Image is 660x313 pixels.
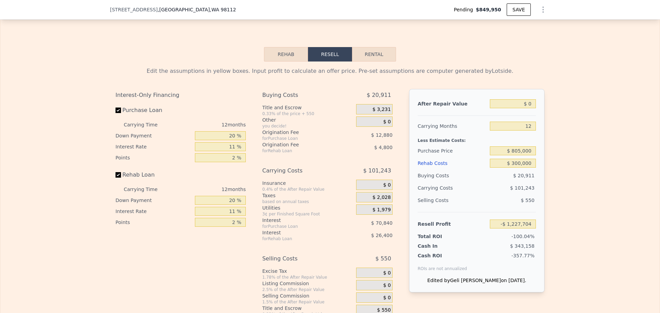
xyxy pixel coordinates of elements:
span: $ 550 [521,198,535,203]
span: $ 550 [375,253,391,265]
div: Carrying Costs [418,182,461,194]
span: $ 0 [383,119,391,125]
div: 0.33% of the price + 550 [262,111,353,116]
span: [STREET_ADDRESS] [110,6,158,13]
div: Selling Costs [262,253,339,265]
div: Interest Rate [115,141,192,152]
div: 0.4% of the After Repair Value [262,187,353,192]
div: ROIs are not annualized [418,259,467,271]
div: Interest Rate [115,206,192,217]
div: 12 months [171,184,246,195]
div: Carrying Time [124,119,168,130]
div: based on annual taxes [262,199,353,204]
div: Cash In [418,243,461,249]
button: Show Options [536,3,550,16]
div: Purchase Price [418,145,487,157]
button: Rehab [264,47,308,62]
div: for Rehab Loan [262,236,339,242]
span: $ 26,400 [371,233,393,238]
div: you decide! [262,123,353,129]
span: $ 70,840 [371,220,393,226]
div: Resell Profit [418,218,487,230]
div: 12 months [171,119,246,130]
span: -357.77% [511,253,535,258]
span: $849,950 [476,6,501,13]
div: Listing Commission [262,280,353,287]
div: Less Estimate Costs: [418,132,536,145]
span: $ 20,911 [513,173,535,178]
span: $ 3,231 [372,107,390,113]
div: Utilities [262,204,353,211]
div: Selling Costs [418,194,487,206]
span: $ 343,158 [510,243,535,249]
div: Points [115,217,192,228]
button: Resell [308,47,352,62]
div: Interest-Only Financing [115,89,246,101]
span: $ 0 [383,182,391,188]
span: $ 0 [383,270,391,276]
div: 2.5% of the After Repair Value [262,287,353,292]
div: Insurance [262,180,353,187]
button: SAVE [507,3,531,16]
div: 3¢ per Finished Square Foot [262,211,353,217]
div: Carrying Months [418,120,487,132]
span: Pending [454,6,476,13]
div: 1.78% of the After Repair Value [262,275,353,280]
button: Rental [352,47,396,62]
span: $ 0 [383,282,391,289]
span: , WA 98112 [210,7,236,12]
div: Cash ROI [418,252,467,259]
div: for Rehab Loan [262,148,339,154]
span: $ 12,880 [371,132,393,138]
div: Taxes [262,192,353,199]
div: Rehab Costs [418,157,487,169]
div: Interest [262,217,339,224]
div: Origination Fee [262,141,339,148]
div: for Purchase Loan [262,224,339,229]
div: Down Payment [115,130,192,141]
span: $ 1,979 [372,207,390,213]
div: for Purchase Loan [262,136,339,141]
div: Buying Costs [418,169,487,182]
span: $ 101,243 [363,165,391,177]
div: Interest [262,229,339,236]
div: Carrying Time [124,184,168,195]
label: Purchase Loan [115,104,192,116]
div: Total ROI [418,233,461,240]
div: Title and Escrow [262,104,353,111]
input: Purchase Loan [115,108,121,113]
div: Excise Tax [262,268,353,275]
div: Carrying Costs [262,165,339,177]
span: , [GEOGRAPHIC_DATA] [158,6,236,13]
label: Rehab Loan [115,169,192,181]
div: Points [115,152,192,163]
span: $ 0 [383,295,391,301]
div: Down Payment [115,195,192,206]
div: Title and Escrow [262,305,353,312]
span: $ 20,911 [367,89,391,101]
div: Origination Fee [262,129,339,136]
input: Rehab Loan [115,172,121,178]
div: After Repair Value [418,98,487,110]
span: $ 101,243 [510,185,535,191]
div: Edit the assumptions in yellow boxes. Input profit to calculate an offer price. Pre-set assumptio... [115,67,544,75]
div: Other [262,116,353,123]
div: Edited by Geli [PERSON_NAME] on [DATE]. [418,277,536,284]
div: Selling Commission [262,292,353,299]
span: -100.04% [511,234,535,239]
span: $ 4,800 [374,145,392,150]
div: Buying Costs [262,89,339,101]
div: 1.5% of the After Repair Value [262,299,353,305]
span: $ 2,028 [372,194,390,201]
